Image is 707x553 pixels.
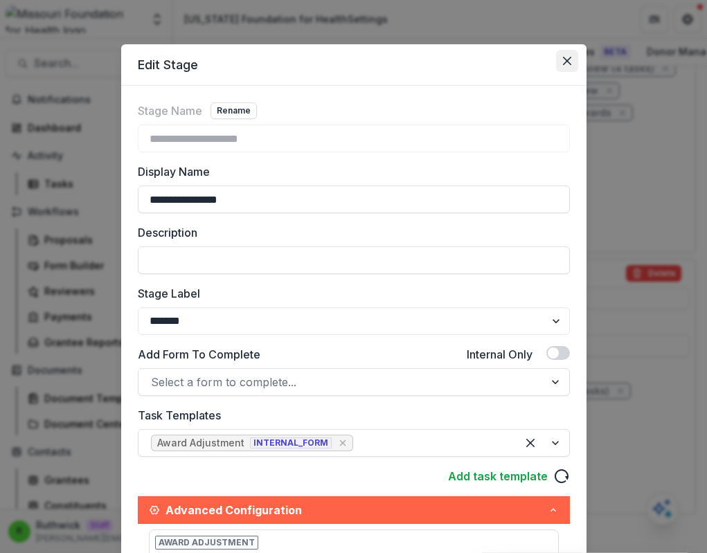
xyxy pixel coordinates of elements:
[165,502,548,518] span: Advanced Configuration
[157,437,244,449] div: Award Adjustment
[250,437,332,448] span: INTERNAL_FORM
[138,496,570,524] button: Advanced Configuration
[519,432,542,454] div: Clear selected options
[467,346,533,363] label: Internal Only
[155,536,258,550] span: Award Adjustment
[556,50,578,72] button: Close
[211,102,257,119] button: Rename
[138,285,562,302] label: Stage Label
[138,163,562,180] label: Display Name
[336,436,350,450] div: Remove [object Object]
[448,468,548,484] a: Add task template
[138,346,260,363] label: Add Form To Complete
[121,44,587,86] header: Edit Stage
[138,102,202,119] label: Stage Name
[138,224,562,241] label: Description
[138,407,562,424] label: Task Templates
[553,468,570,484] svg: reload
